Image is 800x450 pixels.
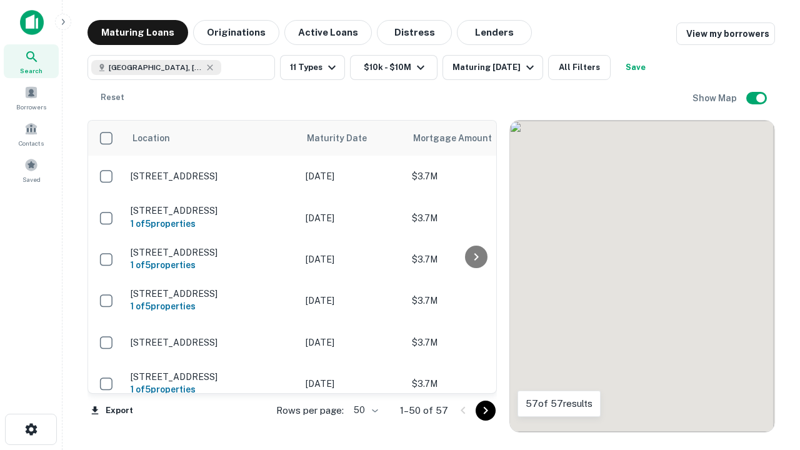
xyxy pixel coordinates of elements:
p: $3.7M [412,211,537,225]
p: $3.7M [412,377,537,391]
span: Mortgage Amount [413,131,508,146]
h6: 1 of 5 properties [131,382,293,396]
button: Reset [92,85,132,110]
div: Maturing [DATE] [452,60,537,75]
th: Mortgage Amount [406,121,543,156]
span: Saved [22,174,41,184]
a: Search [4,44,59,78]
span: Search [20,66,42,76]
h6: 1 of 5 properties [131,258,293,272]
button: $10k - $10M [350,55,437,80]
p: [DATE] [306,169,399,183]
button: All Filters [548,55,611,80]
p: [DATE] [306,211,399,225]
p: $3.7M [412,336,537,349]
p: [DATE] [306,294,399,307]
p: [STREET_ADDRESS] [131,205,293,216]
button: Go to next page [476,401,496,421]
p: [DATE] [306,336,399,349]
div: 50 [349,401,380,419]
button: Active Loans [284,20,372,45]
p: [STREET_ADDRESS] [131,247,293,258]
p: Rows per page: [276,403,344,418]
button: 11 Types [280,55,345,80]
p: $3.7M [412,252,537,266]
p: [STREET_ADDRESS] [131,337,293,348]
span: Location [132,131,170,146]
p: 1–50 of 57 [400,403,448,418]
th: Maturity Date [299,121,406,156]
span: Maturity Date [307,131,383,146]
iframe: Chat Widget [737,310,800,370]
div: 0 0 [510,121,774,432]
a: Saved [4,153,59,187]
button: Distress [377,20,452,45]
p: $3.7M [412,169,537,183]
a: Contacts [4,117,59,151]
p: [DATE] [306,252,399,266]
span: Contacts [19,138,44,148]
a: Borrowers [4,81,59,114]
button: Export [87,401,136,420]
h6: Show Map [692,91,739,105]
h6: 1 of 5 properties [131,217,293,231]
p: [STREET_ADDRESS] [131,288,293,299]
button: Maturing Loans [87,20,188,45]
p: [DATE] [306,377,399,391]
button: Originations [193,20,279,45]
button: Save your search to get updates of matches that match your search criteria. [616,55,656,80]
img: capitalize-icon.png [20,10,44,35]
th: Location [124,121,299,156]
h6: 1 of 5 properties [131,299,293,313]
p: [STREET_ADDRESS] [131,371,293,382]
p: $3.7M [412,294,537,307]
span: [GEOGRAPHIC_DATA], [GEOGRAPHIC_DATA] [109,62,202,73]
a: View my borrowers [676,22,775,45]
span: Borrowers [16,102,46,112]
p: 57 of 57 results [526,396,592,411]
button: Lenders [457,20,532,45]
p: [STREET_ADDRESS] [131,171,293,182]
button: Maturing [DATE] [442,55,543,80]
